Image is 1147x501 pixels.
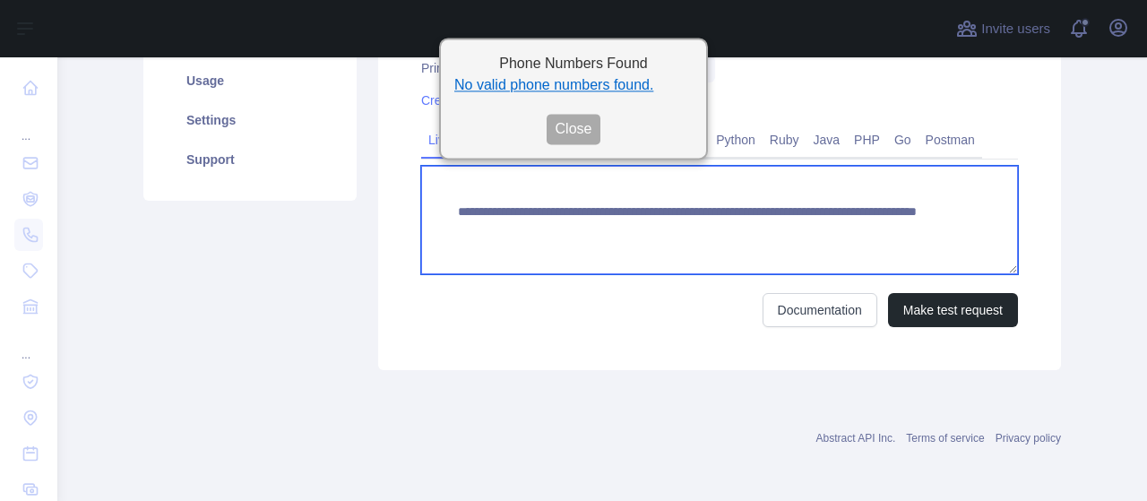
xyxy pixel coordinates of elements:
a: Create, rotate and manage your keys [421,93,628,108]
a: Settings [165,100,335,140]
a: Java [806,125,848,154]
a: Documentation [763,293,877,327]
a: Ruby [763,125,806,154]
h2: Phone Numbers Found [454,53,693,74]
a: PHP [847,125,887,154]
a: Privacy policy [996,432,1061,445]
a: Support [165,140,335,179]
a: Abstract API Inc. [816,432,896,445]
div: ... [14,326,43,362]
button: Invite users [953,14,1054,43]
a: Terms of service [906,432,984,445]
a: Usage [165,61,335,100]
div: Primary Key: [421,59,1018,77]
a: Python [709,125,763,154]
span: Invite users [981,19,1050,39]
a: Go [887,125,918,154]
a: Postman [918,125,982,154]
li: No valid phone numbers found. [454,74,693,96]
button: Close [547,114,601,144]
div: ... [14,108,43,143]
a: Live test [421,125,482,154]
button: Make test request [888,293,1018,327]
